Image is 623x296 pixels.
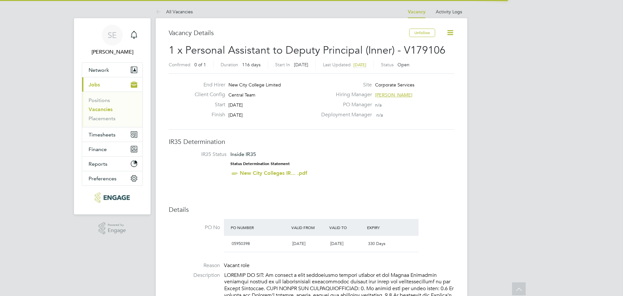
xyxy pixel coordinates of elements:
[189,91,225,98] label: Client Config
[397,62,409,68] span: Open
[376,112,383,118] span: n/a
[89,175,116,182] span: Preferences
[228,92,255,98] span: Central Team
[228,112,243,118] span: [DATE]
[290,222,328,233] div: Valid From
[82,48,143,56] span: Sophia Ede
[409,29,435,37] button: Unfollow
[189,82,225,88] label: End Hirer
[169,29,409,37] h3: Vacancy Details
[230,151,256,157] span: Inside IR35
[368,241,385,246] span: 330 Days
[229,222,290,233] div: PO Number
[232,241,250,246] span: 05950398
[175,151,226,158] label: IR35 Status
[292,241,305,246] span: [DATE]
[242,62,261,68] span: 116 days
[230,161,290,166] strong: Status Determination Statement
[240,170,307,176] a: New City Colleges IR... .pdf
[169,224,220,231] label: PO No
[82,142,142,156] button: Finance
[169,272,220,279] label: Description
[99,222,126,235] a: Powered byEngage
[89,82,100,88] span: Jobs
[169,62,190,68] label: Confirmed
[89,146,107,152] span: Finance
[381,62,394,68] label: Status
[365,222,403,233] div: Expiry
[89,106,113,112] a: Vacancies
[189,101,225,108] label: Start
[108,228,126,233] span: Engage
[194,62,206,68] span: 0 of 1
[82,92,142,127] div: Jobs
[74,18,151,214] nav: Main navigation
[89,132,116,138] span: Timesheets
[323,62,351,68] label: Last Updated
[375,82,414,88] span: Corporate Services
[436,9,462,15] a: Activity Logs
[82,171,142,186] button: Preferences
[330,241,343,246] span: [DATE]
[228,82,281,88] span: New City College Limited
[82,77,142,92] button: Jobs
[328,222,366,233] div: Valid To
[89,115,116,122] a: Placements
[317,91,372,98] label: Hiring Manager
[89,97,110,103] a: Positions
[275,62,290,68] label: Start In
[169,137,454,146] h3: IR35 Determination
[294,62,308,68] span: [DATE]
[353,62,366,68] span: [DATE]
[317,111,372,118] label: Deployment Manager
[169,205,454,214] h3: Details
[108,222,126,228] span: Powered by
[317,82,372,88] label: Site
[375,92,412,98] span: [PERSON_NAME]
[189,111,225,118] label: Finish
[89,161,107,167] span: Reports
[408,9,425,15] a: Vacancy
[169,262,220,269] label: Reason
[169,44,446,57] span: 1 x Personal Assistant to Deputy Principal (Inner) - V179106
[82,192,143,203] a: Go to home page
[156,9,193,15] a: All Vacancies
[82,25,143,56] a: SE[PERSON_NAME]
[221,62,238,68] label: Duration
[82,63,142,77] button: Network
[82,157,142,171] button: Reports
[317,101,372,108] label: PO Manager
[82,127,142,142] button: Timesheets
[224,262,250,269] span: Vacant role
[95,192,129,203] img: xede-logo-retina.png
[228,102,243,108] span: [DATE]
[108,31,117,39] span: SE
[375,102,382,108] span: n/a
[89,67,109,73] span: Network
